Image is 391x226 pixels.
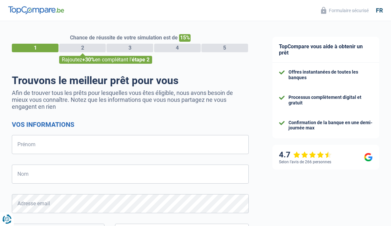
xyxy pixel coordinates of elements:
[132,56,149,63] span: étape 2
[59,56,152,64] div: Rajoutez en complétant l'
[82,56,95,63] span: +30%
[272,37,379,63] div: TopCompare vous aide à obtenir un prêt
[279,150,332,160] div: 4.7
[376,7,383,14] div: fr
[288,120,373,131] div: Confirmation de la banque en une demi-journée max
[317,5,373,16] button: Formulaire sécurisé
[12,44,58,52] div: 1
[201,44,248,52] div: 5
[59,44,106,52] div: 2
[288,69,373,80] div: Offres instantanées de toutes les banques
[279,160,331,164] div: Selon l’avis de 266 personnes
[179,34,191,42] span: 15%
[12,121,249,128] h2: Vos informations
[154,44,201,52] div: 4
[12,74,249,87] h1: Trouvons le meilleur prêt pour vous
[70,34,178,41] span: Chance de réussite de votre simulation est de
[106,44,153,52] div: 3
[288,95,373,106] div: Processus complètement digital et gratuit
[12,89,249,110] p: Afin de trouver tous les prêts pour lesquelles vous êtes éligible, nous avons besoin de mieux vou...
[8,6,64,14] img: TopCompare Logo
